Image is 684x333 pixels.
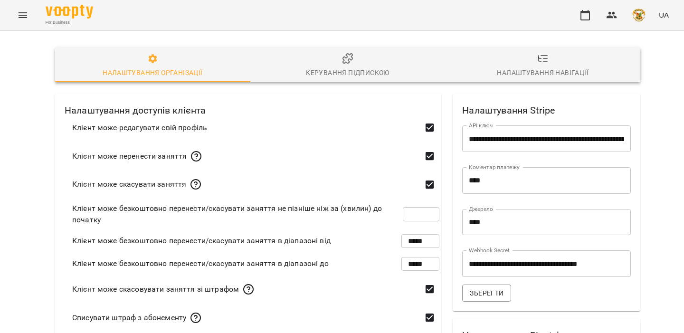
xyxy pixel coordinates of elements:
[243,284,254,295] svg: Дозволяє клієнту скасовувати індивідуальні уроки поза вказаним діапазоном(наприклад за 15 хвилин ...
[72,235,331,247] span: Клієнт може безкоштовно перенести/скасувати заняття в діапазоні від
[632,9,646,22] img: e4fadf5fdc8e1f4c6887bfc6431a60f1.png
[470,287,503,299] span: Зберегти
[655,6,673,24] button: UA
[190,151,202,162] svg: Дозволяє клієнтам переносити індивідуальні уроки
[190,312,201,323] svg: За наявності абонементу штраф буде списаний з нього
[401,250,439,277] input: Клієнт може безкоштовно перенести/скасувати заняття в діапазоні до
[46,19,93,26] span: For Business
[190,179,201,190] svg: Дозволяє клієнтам скасовувати індивідуальні уроки (без штрафу)
[46,5,93,19] img: Voopty Logo
[401,228,439,254] input: Клієнт може безкоштовно перенести/скасувати заняття в діапазоні від
[306,67,389,78] div: Керування підпискою
[403,201,440,228] input: Клієнт може безкоштовно перенести/скасувати заняття не пізніше ніж за (хвилин) до початку
[72,179,201,190] div: Клієнт може скасувати заняття
[659,10,669,20] span: UA
[72,258,329,269] span: Клієнт може безкоштовно перенести/скасувати заняття в діапазоні до
[11,4,34,27] button: Menu
[462,285,511,302] button: Зберегти
[103,67,202,78] div: Налаштування організації
[497,67,589,78] div: Налаштування навігації
[55,94,441,118] h2: Налаштування доступів клієнта
[72,151,202,162] div: Клієнт може перенести заняття
[453,94,640,118] h2: Налаштування Stripe
[72,312,201,323] div: Списувати штраф з абонементу
[72,284,254,295] div: Клієнт може скасовувати заняття зі штрафом
[72,203,403,225] span: Клієнт може безкоштовно перенести/скасувати заняття не пізніше ніж за (хвилин) до початку
[72,122,207,133] span: Клієнт може редагувати свій профіль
